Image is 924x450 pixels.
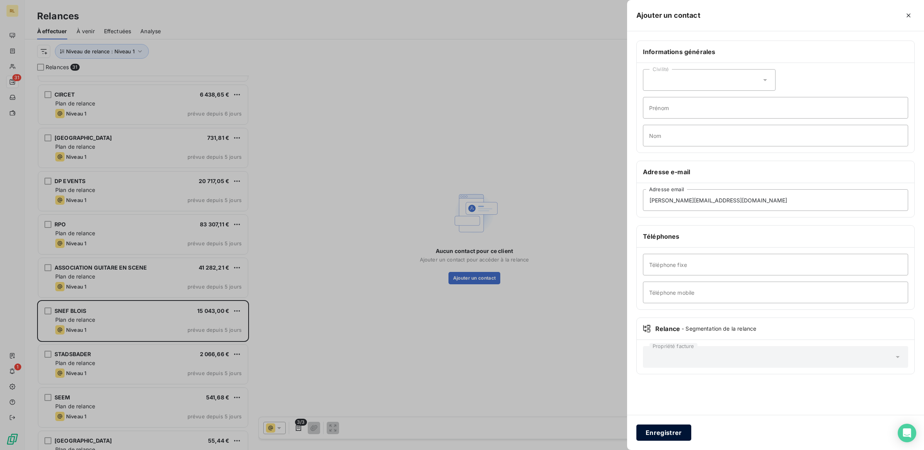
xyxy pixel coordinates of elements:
[898,424,916,442] div: Open Intercom Messenger
[643,282,908,303] input: placeholder
[643,254,908,275] input: placeholder
[643,189,908,211] input: placeholder
[643,47,908,56] h6: Informations générales
[636,425,691,441] button: Enregistrer
[643,97,908,119] input: placeholder
[682,325,756,333] span: - Segmentation de la relance
[643,125,908,146] input: placeholder
[643,232,908,241] h6: Téléphones
[643,324,908,333] div: Relance
[643,167,908,177] h6: Adresse e-mail
[636,10,701,21] h5: Ajouter un contact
